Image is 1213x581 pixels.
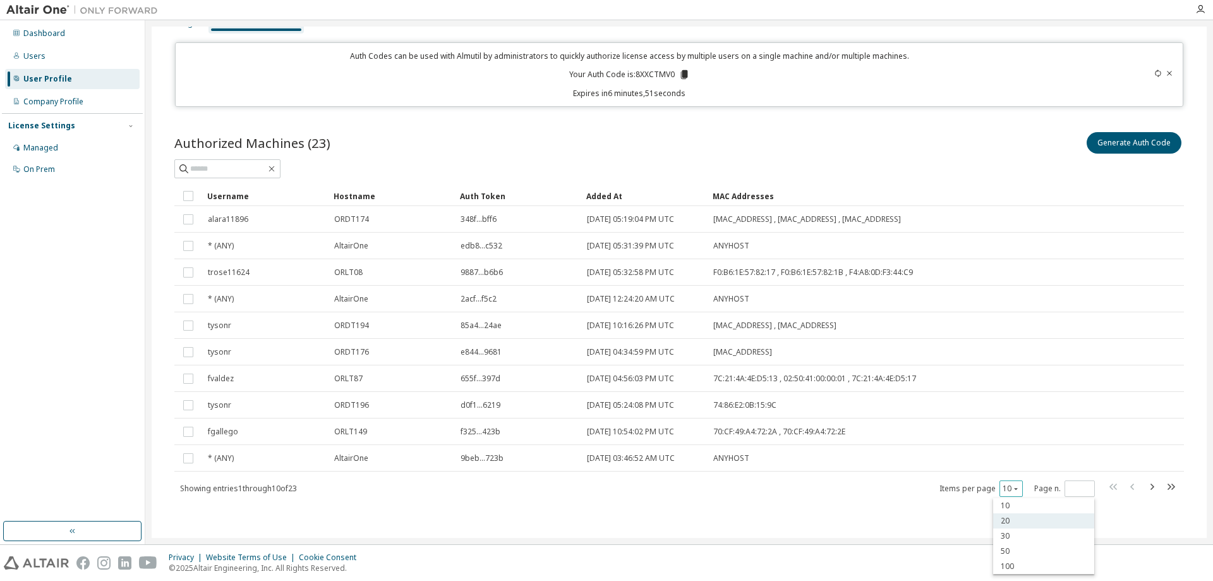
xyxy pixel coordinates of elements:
div: Website Terms of Use [206,553,299,563]
p: Auth Codes can be used with Almutil by administrators to quickly authorize license access by mult... [183,51,1077,61]
span: AltairOne [334,453,368,463]
span: tysonr [208,347,231,357]
span: * (ANY) [208,453,234,463]
span: ORDT196 [334,400,369,410]
span: [MAC_ADDRESS] , [MAC_ADDRESS] , [MAC_ADDRESS] [713,214,901,224]
span: 9887...b6b6 [461,267,503,278]
span: 655f...397d [461,374,500,384]
span: fgallego [208,427,238,437]
span: e844...9681 [461,347,502,357]
span: [DATE] 05:32:58 PM UTC [587,267,674,278]
span: ANYHOST [713,453,749,463]
span: Authorized Machines (23) [174,134,330,152]
span: * (ANY) [208,294,234,304]
div: Added At [586,186,703,206]
span: [DATE] 12:24:20 AM UTC [587,294,675,304]
span: f325...423b [461,427,500,437]
div: On Prem [23,164,55,174]
span: [DATE] 05:19:04 PM UTC [587,214,674,224]
span: ORLT08 [334,267,363,278]
button: 10 [1003,484,1020,494]
span: 9beb...723b [461,453,504,463]
img: altair_logo.svg [4,556,69,570]
img: instagram.svg [97,556,111,570]
span: F0:B6:1E:57:82:17 , F0:B6:1E:57:82:1B , F4:A8:0D:F3:44:C9 [713,267,913,278]
div: Company Profile [23,97,83,107]
div: Dashboard [23,28,65,39]
p: Expires in 6 minutes, 51 seconds [183,88,1077,99]
button: Generate Auth Code [1087,132,1181,154]
span: ORLT87 [334,374,363,384]
span: fvaldez [208,374,234,384]
span: Page n. [1034,480,1095,497]
span: [DATE] 05:24:08 PM UTC [587,400,674,410]
img: youtube.svg [139,556,157,570]
div: User Profile [23,74,72,84]
span: ORDT194 [334,321,369,331]
span: [DATE] 05:31:39 PM UTC [587,241,674,251]
span: ORDT176 [334,347,369,357]
span: Showing entries 1 through 10 of 23 [180,483,297,494]
span: AltairOne [334,294,368,304]
span: AltairOne [334,241,368,251]
div: MAC Addresses [713,186,1045,206]
span: Items per page [939,480,1023,497]
img: linkedin.svg [118,556,131,570]
span: tysonr [208,400,231,410]
span: 7C:21:4A:4E:D5:13 , 02:50:41:00:00:01 , 7C:21:4A:4E:D5:17 [713,374,916,384]
div: Cookie Consent [299,553,364,563]
span: edb8...c532 [461,241,502,251]
div: Managed [23,143,58,153]
div: Privacy [169,553,206,563]
span: trose11624 [208,267,250,278]
span: 74:86:E2:0B:15:9C [713,400,776,410]
div: 30 [993,529,1094,544]
span: [MAC_ADDRESS] , [MAC_ADDRESS] [713,321,836,331]
span: ANYHOST [713,241,749,251]
div: 100 [993,559,1094,574]
div: License Settings [8,121,75,131]
span: alara11896 [208,214,248,224]
span: ANYHOST [713,294,749,304]
span: [DATE] 10:54:02 PM UTC [587,427,674,437]
div: Auth Token [460,186,576,206]
span: [DATE] 10:16:26 PM UTC [587,321,674,331]
img: facebook.svg [76,556,90,570]
span: ORDT174 [334,214,369,224]
span: 70:CF:49:A4:72:2A , 70:CF:49:A4:72:2E [713,427,845,437]
p: © 2025 Altair Engineering, Inc. All Rights Reserved. [169,563,364,573]
span: 85a4...24ae [461,321,502,331]
img: Altair One [6,4,164,16]
div: 20 [993,513,1094,529]
div: Username [207,186,323,206]
span: tysonr [208,321,231,331]
span: [DATE] 04:34:59 PM UTC [587,347,674,357]
span: [MAC_ADDRESS] [713,347,772,357]
div: 10 [993,498,1094,513]
span: ORLT149 [334,427,367,437]
span: * (ANY) [208,241,234,251]
p: Your Auth Code is: 8XXCTMV0 [569,69,690,80]
div: Hostname [334,186,450,206]
div: Users [23,51,45,61]
span: [DATE] 04:56:03 PM UTC [587,374,674,384]
span: [DATE] 03:46:52 AM UTC [587,453,675,463]
div: 50 [993,544,1094,559]
span: d0f1...6219 [461,400,500,410]
span: 348f...bff6 [461,214,497,224]
span: 2acf...f5c2 [461,294,497,304]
